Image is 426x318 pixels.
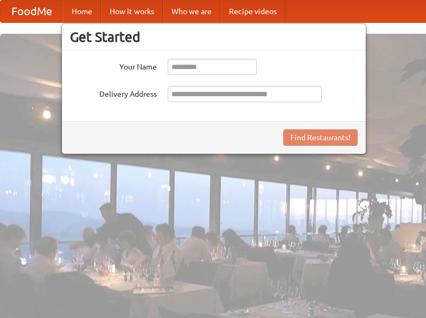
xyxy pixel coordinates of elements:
[70,59,157,72] label: Your Name
[63,1,101,22] a: Home
[163,1,220,22] a: Who we are
[70,29,358,45] h3: Get Started
[70,86,157,99] label: Delivery Address
[1,1,63,22] a: FoodMe
[101,1,163,22] a: How it works
[220,1,285,22] a: Recipe videos
[283,129,358,146] button: Find Restaurants!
